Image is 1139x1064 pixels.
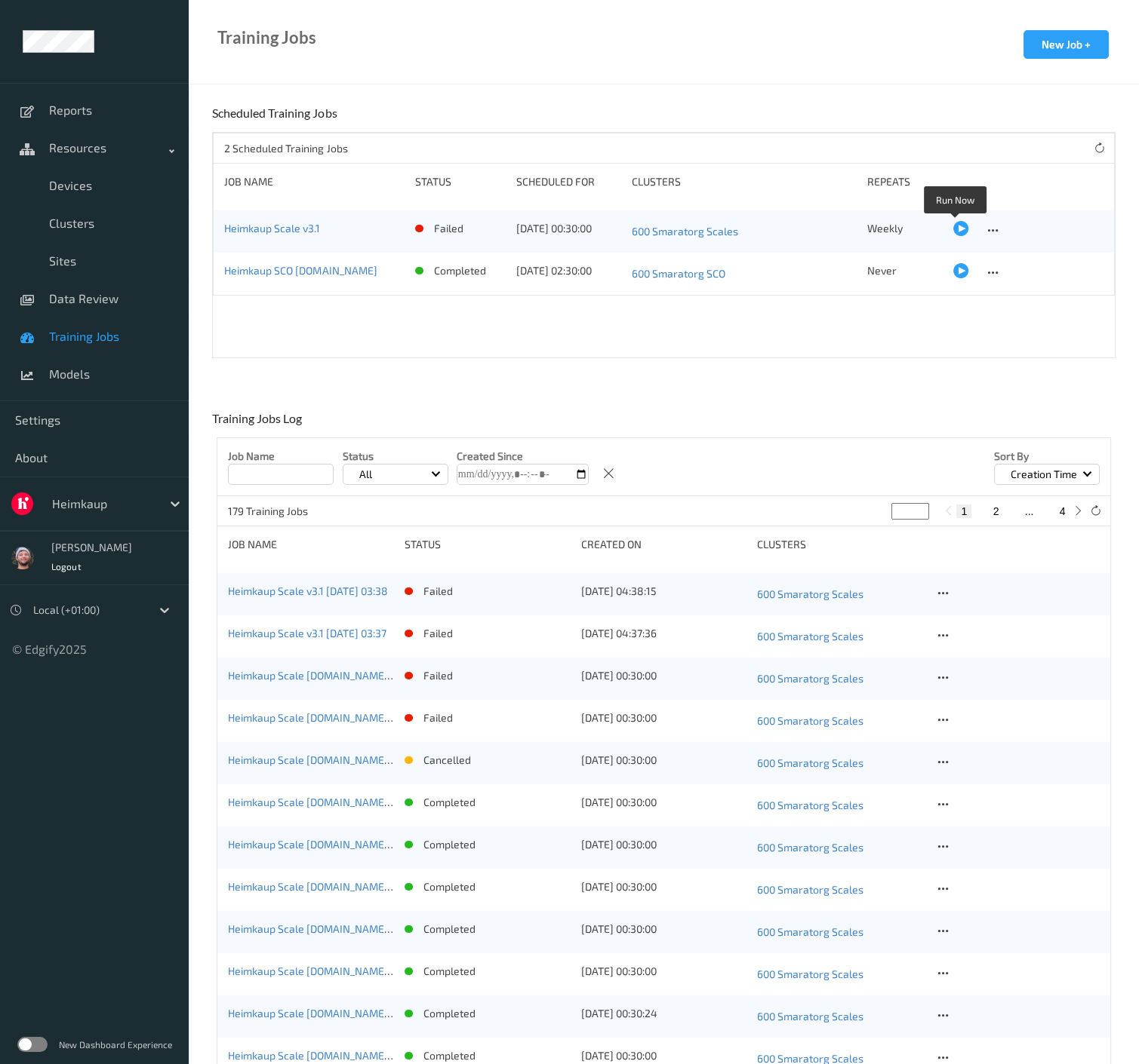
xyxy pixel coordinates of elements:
[581,710,747,725] div: [DATE] 00:30:00
[1005,467,1082,482] p: Creation Time
[581,837,747,852] div: [DATE] 00:30:00
[516,263,621,278] div: [DATE] 02:30:00
[228,711,451,724] a: Heimkaup Scale [DOMAIN_NAME] [DATE] 23:30
[224,174,405,189] div: Job Name
[224,264,377,277] a: Heimkaup SCO [DOMAIN_NAME]
[228,922,451,935] a: Heimkaup Scale [DOMAIN_NAME] [DATE] 23:30
[415,174,505,189] div: Status
[434,263,486,278] p: completed
[757,537,923,552] div: clusters
[423,584,453,599] p: failed
[224,222,320,235] a: Heimkaup Scale v3.1
[423,710,453,725] p: failed
[228,584,388,597] a: Heimkaup Scale v3.1 [DATE] 03:38
[632,263,857,284] a: 600 Smaratorg SCO
[757,879,923,900] a: 600 Smaratorg Scales
[423,795,476,810] p: completed
[581,921,747,937] div: [DATE] 00:30:00
[228,964,451,977] a: Heimkaup Scale [DOMAIN_NAME] [DATE] 23:30
[228,838,451,851] a: Heimkaup Scale [DOMAIN_NAME] [DATE] 23:30
[354,467,377,482] p: All
[423,753,471,768] p: cancelled
[757,837,923,858] a: 600 Smaratorg Scales
[757,1006,923,1027] a: 600 Smaratorg Scales
[228,504,341,519] p: 179 Training Jobs
[581,537,747,552] div: Created On
[581,584,747,599] div: [DATE] 04:38:15
[867,174,942,189] div: Repeats
[228,449,334,464] p: Job Name
[228,753,451,766] a: Heimkaup Scale [DOMAIN_NAME] [DATE] 23:30
[228,537,394,552] div: Job Name
[757,668,923,689] a: 600 Smaratorg Scales
[405,537,571,552] div: status
[423,1048,476,1063] p: completed
[423,879,476,894] p: completed
[581,626,747,641] div: [DATE] 04:37:36
[757,753,923,774] a: 600 Smaratorg Scales
[1020,504,1039,518] button: ...
[581,795,747,810] div: [DATE] 00:30:00
[343,449,448,464] p: Status
[757,626,923,647] a: 600 Smaratorg Scales
[581,1006,747,1021] div: [DATE] 00:30:24
[994,449,1100,464] p: Sort by
[632,221,857,242] a: 600 Smaratorg Scales
[228,880,451,893] a: Heimkaup Scale [DOMAIN_NAME] [DATE] 23:30
[228,1049,451,1062] a: Heimkaup Scale [DOMAIN_NAME] [DATE] 23:30
[423,921,476,937] p: completed
[228,796,451,808] a: Heimkaup Scale [DOMAIN_NAME] [DATE] 23:30
[212,411,306,437] div: Training Jobs Log
[434,221,463,236] p: failed
[228,627,386,639] a: Heimkaup Scale v3.1 [DATE] 03:37
[757,964,923,985] a: 600 Smaratorg Scales
[423,964,476,979] p: completed
[423,626,453,641] p: failed
[757,921,923,943] a: 600 Smaratorg Scales
[632,174,857,189] div: Clusters
[228,1007,451,1020] a: Heimkaup Scale [DOMAIN_NAME] [DATE] 23:30
[423,668,453,683] p: failed
[224,141,347,156] p: 2 Scheduled Training Jobs
[989,504,1004,518] button: 2
[1055,504,1070,518] button: 4
[516,221,621,236] div: [DATE] 00:30:00
[212,106,340,132] div: Scheduled Training Jobs
[757,710,923,731] a: 600 Smaratorg Scales
[581,879,747,894] div: [DATE] 00:30:00
[581,964,747,979] div: [DATE] 00:30:00
[423,837,476,852] p: completed
[757,795,923,816] a: 600 Smaratorg Scales
[516,174,621,189] div: Scheduled for
[956,504,971,518] button: 1
[457,449,589,464] p: Created Since
[217,30,316,45] div: Training Jobs
[867,222,903,235] span: Weekly
[757,584,923,605] a: 600 Smaratorg Scales
[581,1048,747,1063] div: [DATE] 00:30:00
[228,669,451,682] a: Heimkaup Scale [DOMAIN_NAME] [DATE] 23:30
[423,1006,476,1021] p: completed
[581,668,747,683] div: [DATE] 00:30:00
[581,753,747,768] div: [DATE] 00:30:00
[867,264,897,277] span: Never
[1024,30,1109,59] button: New Job +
